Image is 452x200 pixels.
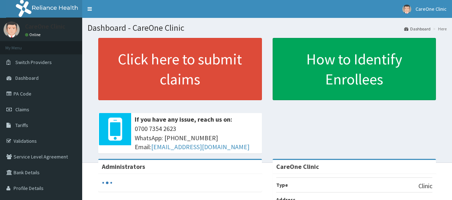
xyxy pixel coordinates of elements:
[25,23,65,30] p: CareOne Clinic
[418,181,432,191] p: Clinic
[416,6,447,12] span: CareOne Clinic
[102,177,113,188] svg: audio-loading
[25,32,42,37] a: Online
[404,26,431,32] a: Dashboard
[15,75,39,81] span: Dashboard
[4,21,20,38] img: User Image
[276,162,319,171] strong: CareOne Clinic
[135,124,258,152] span: 0700 7354 2623 WhatsApp: [PHONE_NUMBER] Email:
[431,26,447,32] li: Here
[98,38,262,100] a: Click here to submit claims
[273,38,436,100] a: How to Identify Enrollees
[88,23,447,33] h1: Dashboard - CareOne Clinic
[15,106,29,113] span: Claims
[15,59,52,65] span: Switch Providers
[276,182,288,188] b: Type
[135,115,232,123] b: If you have any issue, reach us on:
[151,143,249,151] a: [EMAIL_ADDRESS][DOMAIN_NAME]
[402,5,411,14] img: User Image
[102,162,145,171] b: Administrators
[15,122,28,128] span: Tariffs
